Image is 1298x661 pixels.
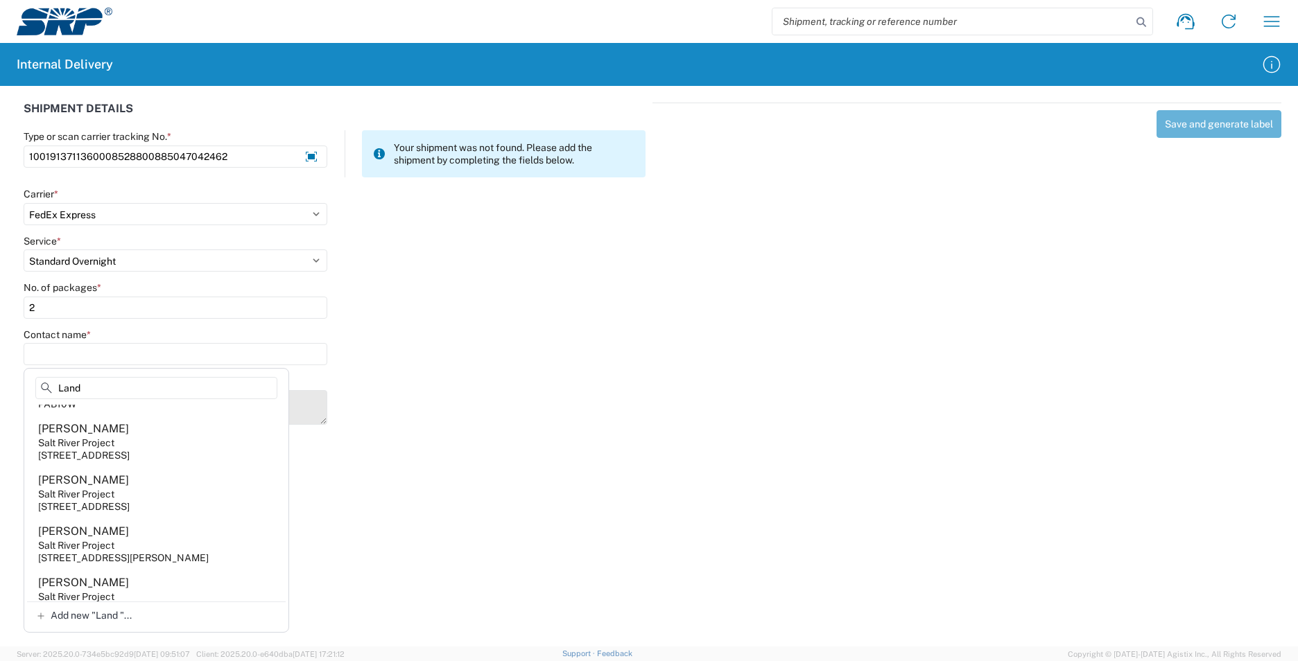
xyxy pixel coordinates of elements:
[38,449,130,461] div: [STREET_ADDRESS]
[38,500,130,513] div: [STREET_ADDRESS]
[38,575,129,590] div: [PERSON_NAME]
[196,650,345,658] span: Client: 2025.20.0-e640dba
[17,8,112,35] img: srp
[394,141,634,166] span: Your shipment was not found. Please add the shipment by completing the fields below.
[1068,648,1281,660] span: Copyright © [DATE]-[DATE] Agistix Inc., All Rights Reserved
[24,328,91,341] label: Contact name
[38,473,129,488] div: [PERSON_NAME]
[38,437,114,449] div: Salt River Project
[38,488,114,500] div: Salt River Project
[562,649,597,658] a: Support
[24,281,101,294] label: No. of packages
[38,590,114,603] div: Salt River Project
[293,650,345,658] span: [DATE] 17:21:12
[38,421,129,437] div: [PERSON_NAME]
[38,552,209,564] div: [STREET_ADDRESS][PERSON_NAME]
[17,650,190,658] span: Server: 2025.20.0-734e5bc92d9
[24,235,61,247] label: Service
[51,609,132,622] span: Add new "Land "...
[24,103,646,130] div: SHIPMENT DETAILS
[772,8,1132,35] input: Shipment, tracking or reference number
[597,649,632,658] a: Feedback
[24,130,171,143] label: Type or scan carrier tracking No.
[38,524,129,539] div: [PERSON_NAME]
[38,539,114,552] div: Salt River Project
[17,56,113,73] h2: Internal Delivery
[134,650,190,658] span: [DATE] 09:51:07
[24,188,58,200] label: Carrier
